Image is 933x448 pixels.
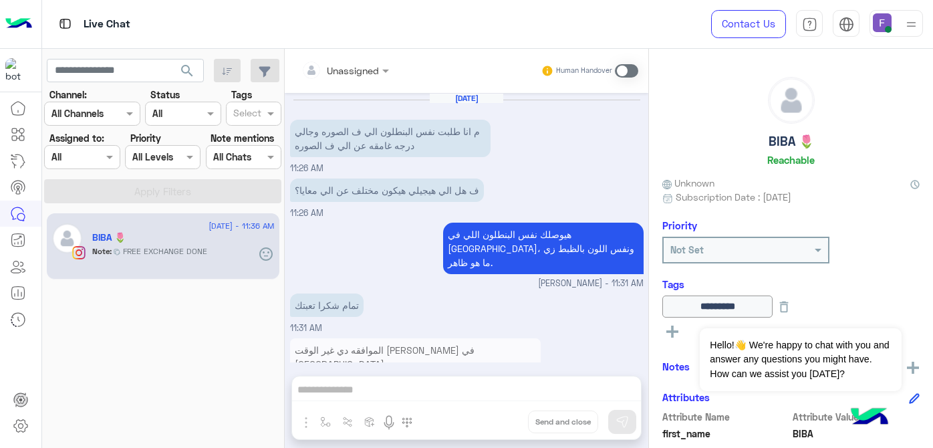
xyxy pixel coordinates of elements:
[92,232,126,243] h5: BIBA 🌷
[231,88,252,102] label: Tags
[290,163,323,173] span: 11:26 AM
[430,94,503,103] h6: [DATE]
[150,88,180,102] label: Status
[57,15,74,32] img: tab
[231,106,261,123] div: Select
[796,10,823,38] a: tab
[290,294,364,317] p: 20/8/2025, 11:31 AM
[211,131,274,145] label: Note mentions
[528,411,598,433] button: Send and close
[769,134,814,149] h5: BIBA 🌷
[662,410,790,424] span: Attribute Name
[92,246,110,256] b: Note
[130,131,161,145] label: Priority
[662,427,790,441] span: first_name
[711,10,786,38] a: Contact Us
[662,278,920,290] h6: Tags
[110,246,124,256] b: :
[290,323,322,333] span: 11:31 AM
[179,63,195,79] span: search
[769,78,814,123] img: defaultAdmin.png
[290,338,541,376] p: 20/8/2025, 11:31 AM
[846,395,893,441] img: hulul-logo.png
[873,13,892,32] img: userImage
[662,391,710,403] h6: Attributes
[700,328,901,391] span: Hello!👋 We're happy to chat with you and answer any questions you might have. How can we assist y...
[209,220,274,232] span: [DATE] - 11:36 AM
[52,223,82,253] img: defaultAdmin.png
[72,246,86,259] img: Instagram
[84,15,130,33] p: Live Chat
[49,88,87,102] label: Channel:
[676,190,791,204] span: Subscription Date : [DATE]
[538,277,644,290] span: [PERSON_NAME] - 11:31 AM
[443,223,644,274] p: 20/8/2025, 11:31 AM
[662,176,714,190] span: Unknown
[793,427,920,441] span: BIBA
[793,410,920,424] span: Attribute Value
[44,179,281,203] button: Apply Filters
[290,120,491,157] p: 20/8/2025, 11:26 AM
[171,59,204,88] button: search
[802,17,817,32] img: tab
[49,131,104,145] label: Assigned to:
[290,208,323,218] span: 11:26 AM
[5,10,32,38] img: Logo
[839,17,854,32] img: tab
[767,154,815,166] h6: Reachable
[290,179,484,202] p: 20/8/2025, 11:26 AM
[556,66,612,76] small: Human Handover
[903,16,920,33] img: profile
[123,245,207,257] span: FREE EXCHANGE DONE
[907,362,919,374] img: add
[5,58,29,82] img: 317874714732967
[662,219,697,231] h6: Priority
[662,360,690,372] h6: Notes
